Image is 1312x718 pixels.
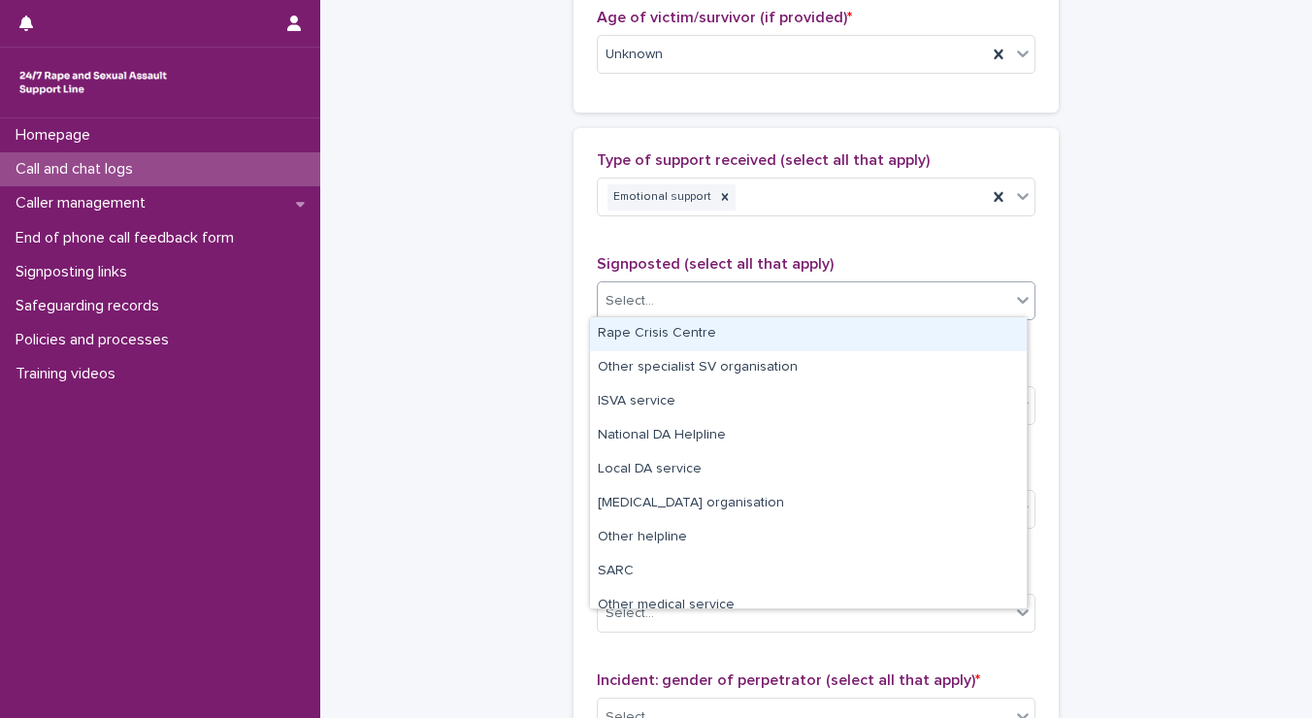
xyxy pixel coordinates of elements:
[597,10,852,25] span: Age of victim/survivor (if provided)
[590,385,1027,419] div: ISVA service
[606,291,654,311] div: Select...
[590,555,1027,589] div: SARC
[597,672,980,688] span: Incident: gender of perpetrator (select all that apply)
[590,521,1027,555] div: Other helpline
[590,419,1027,453] div: National DA Helpline
[597,256,834,272] span: Signposted (select all that apply)
[606,604,654,624] div: Select...
[606,45,663,65] span: Unknown
[607,184,714,211] div: Emotional support
[590,487,1027,521] div: Other counselling organisation
[8,297,175,315] p: Safeguarding records
[8,160,148,179] p: Call and chat logs
[8,194,161,212] p: Caller management
[8,365,131,383] p: Training videos
[590,317,1027,351] div: Rape Crisis Centre
[8,331,184,349] p: Policies and processes
[8,126,106,145] p: Homepage
[590,589,1027,623] div: Other medical service
[8,229,249,247] p: End of phone call feedback form
[590,351,1027,385] div: Other specialist SV organisation
[597,152,930,168] span: Type of support received (select all that apply)
[8,263,143,281] p: Signposting links
[590,453,1027,487] div: Local DA service
[16,63,171,102] img: rhQMoQhaT3yELyF149Cw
